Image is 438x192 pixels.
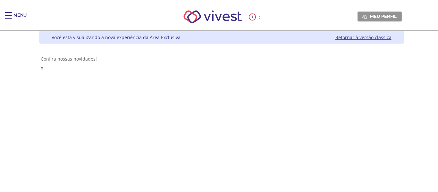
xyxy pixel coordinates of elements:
span: Meu perfil [370,13,397,19]
a: Retornar à versão clássica [335,34,392,40]
img: Vivest [176,3,249,30]
div: Confira nossas novidades! [41,56,402,62]
span: X [41,65,43,71]
div: Você está visualizando a nova experiência da Área Exclusiva [52,34,181,40]
img: Meu perfil [362,14,367,19]
div: Menu [13,12,27,25]
div: Vivest [34,31,404,192]
div: : [249,13,262,21]
a: Meu perfil [358,12,402,21]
